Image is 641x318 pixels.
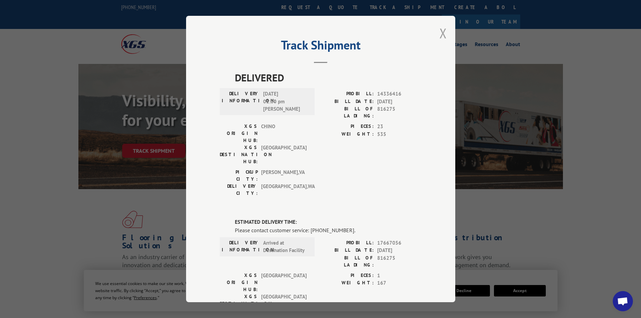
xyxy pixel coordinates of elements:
label: WEIGHT: [321,279,374,287]
span: [DATE] [377,98,422,106]
label: PROBILL: [321,90,374,98]
span: 1 [377,272,422,280]
span: [PERSON_NAME] , VA [261,169,307,183]
span: [GEOGRAPHIC_DATA] , WA [261,183,307,197]
span: 23 [377,123,422,131]
span: [DATE] [377,247,422,254]
label: PIECES: [321,123,374,131]
span: 17667056 [377,239,422,247]
label: BILL OF LADING: [321,105,374,119]
label: BILL DATE: [321,247,374,254]
span: Arrived at Destination Facility [263,239,309,254]
span: 535 [377,131,422,138]
label: DELIVERY INFORMATION: [222,90,260,113]
span: 167 [377,279,422,287]
label: XGS DESTINATION HUB: [220,144,258,165]
label: XGS ORIGIN HUB: [220,272,258,293]
span: 816275 [377,254,422,269]
span: [GEOGRAPHIC_DATA] [261,293,307,314]
label: ESTIMATED DELIVERY TIME: [235,218,422,226]
label: XGS ORIGIN HUB: [220,123,258,144]
label: PIECES: [321,272,374,280]
h2: Track Shipment [220,40,422,53]
span: DELIVERED [235,70,422,85]
label: DELIVERY CITY: [220,183,258,197]
span: CHINO [261,123,307,144]
span: 816275 [377,105,422,119]
label: PROBILL: [321,239,374,247]
label: PICKUP CITY: [220,169,258,183]
div: Please contact customer service: [PHONE_NUMBER]. [235,226,422,234]
label: BILL DATE: [321,98,374,106]
span: [GEOGRAPHIC_DATA] [261,272,307,293]
label: DELIVERY INFORMATION: [222,239,260,254]
div: Open chat [613,291,633,311]
span: [DATE] 01:00 pm [PERSON_NAME] [263,90,309,113]
span: [GEOGRAPHIC_DATA] [261,144,307,165]
label: XGS DESTINATION HUB: [220,293,258,314]
label: WEIGHT: [321,131,374,138]
span: 14336416 [377,90,422,98]
button: Close modal [439,24,447,42]
label: BILL OF LADING: [321,254,374,269]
